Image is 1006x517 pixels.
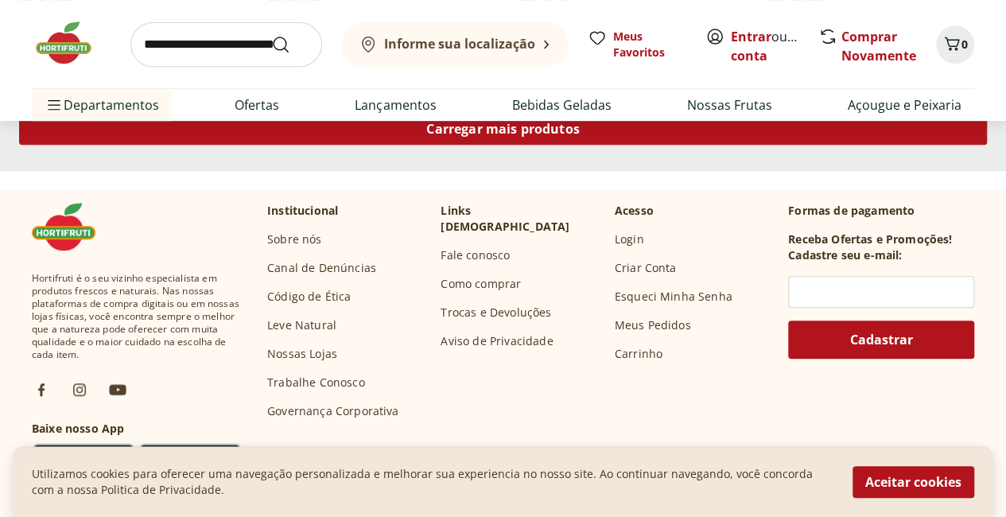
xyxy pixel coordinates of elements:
[788,247,902,263] h3: Cadastre seu e-mail:
[441,305,551,321] a: Trocas e Devoluções
[267,231,321,247] a: Sobre nós
[271,35,309,54] button: Submit Search
[19,113,987,151] a: Carregar mais produtos
[267,375,365,391] a: Trabalhe Conosco
[441,276,521,292] a: Como comprar
[687,95,772,115] a: Nossas Frutas
[850,333,913,346] span: Cadastrar
[613,29,686,60] span: Meus Favoritos
[267,203,338,219] p: Institucional
[108,380,127,399] img: ytb
[45,86,159,124] span: Departamentos
[138,443,242,475] img: App Store Icon
[731,28,771,45] a: Entrar
[441,203,601,235] p: Links [DEMOGRAPHIC_DATA]
[267,260,376,276] a: Canal de Denúncias
[267,317,336,333] a: Leve Natural
[512,95,612,115] a: Bebidas Geladas
[70,380,89,399] img: ig
[267,403,399,419] a: Governança Corporativa
[615,346,662,362] a: Carrinho
[267,346,337,362] a: Nossas Lojas
[615,317,691,333] a: Meus Pedidos
[788,231,952,247] h3: Receba Ofertas e Promoções!
[615,289,732,305] a: Esqueci Minha Senha
[267,289,351,305] a: Código de Ética
[615,231,644,247] a: Login
[731,27,802,65] span: ou
[731,28,818,64] a: Criar conta
[32,203,111,251] img: Hortifruti
[853,466,974,498] button: Aceitar cookies
[130,22,322,67] input: search
[32,19,111,67] img: Hortifruti
[615,203,654,219] p: Acesso
[841,28,916,64] a: Comprar Novamente
[848,95,961,115] a: Açougue e Peixaria
[341,22,569,67] button: Informe sua localização
[32,443,135,475] img: Google Play Icon
[235,95,279,115] a: Ofertas
[384,35,535,52] b: Informe sua localização
[355,95,436,115] a: Lançamentos
[441,247,510,263] a: Fale conosco
[32,466,833,498] p: Utilizamos cookies para oferecer uma navegação personalizada e melhorar sua experiencia no nosso ...
[32,421,242,437] h3: Baixe nosso App
[961,37,968,52] span: 0
[32,272,242,361] span: Hortifruti é o seu vizinho especialista em produtos frescos e naturais. Nas nossas plataformas de...
[426,122,580,135] span: Carregar mais produtos
[788,321,974,359] button: Cadastrar
[588,29,686,60] a: Meus Favoritos
[936,25,974,64] button: Carrinho
[615,260,677,276] a: Criar Conta
[45,86,64,124] button: Menu
[441,333,553,349] a: Aviso de Privacidade
[32,380,51,399] img: fb
[788,203,974,219] p: Formas de pagamento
